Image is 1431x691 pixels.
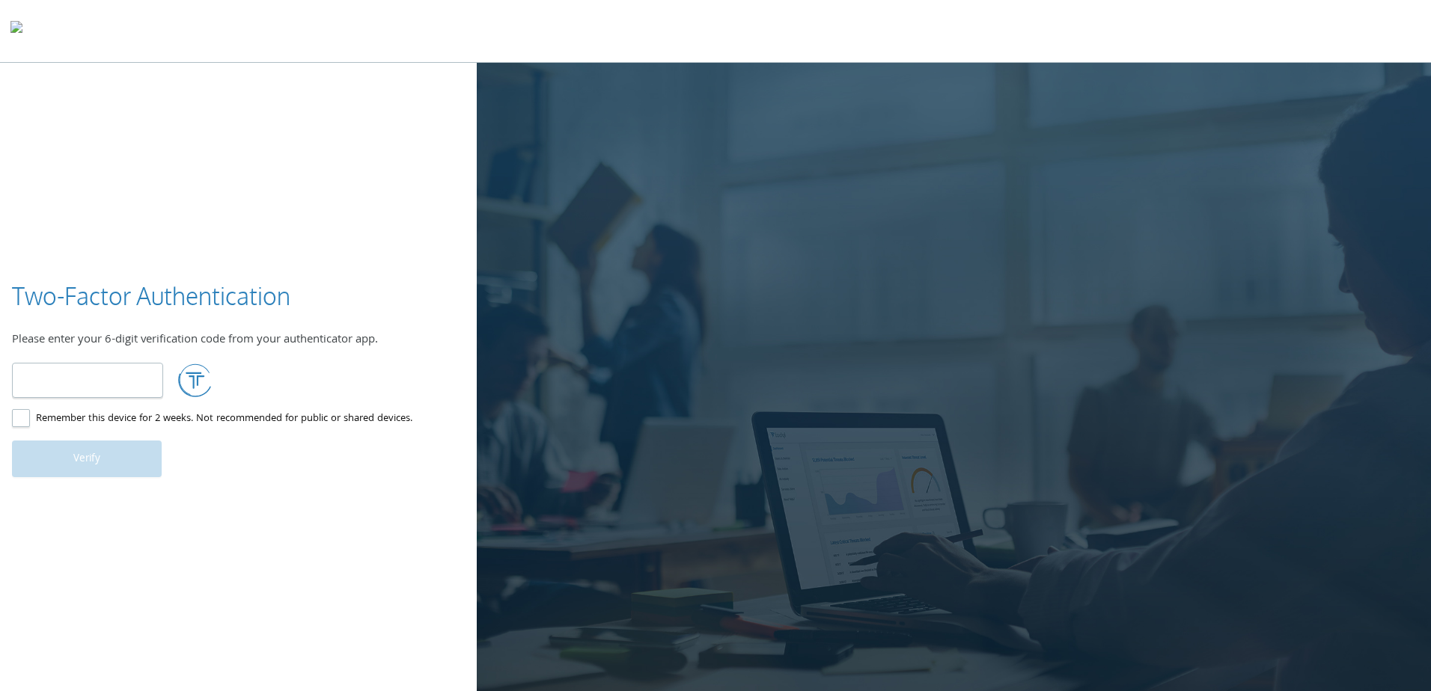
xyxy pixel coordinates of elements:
[12,331,465,351] div: Please enter your 6-digit verification code from your authenticator app.
[12,280,290,313] h3: Two-Factor Authentication
[12,410,412,429] label: Remember this device for 2 weeks. Not recommended for public or shared devices.
[178,363,213,397] img: loading.svg
[10,16,22,46] img: todyl-logo-dark.svg
[12,440,162,476] button: Verify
